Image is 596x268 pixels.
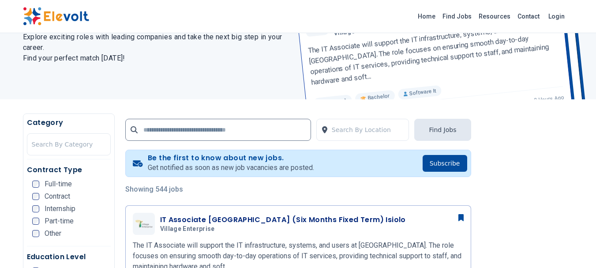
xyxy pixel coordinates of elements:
span: Part-time [45,218,74,225]
a: Resources [475,9,514,23]
input: Full-time [32,181,39,188]
a: Home [414,9,439,23]
a: Login [543,8,570,25]
a: Contact [514,9,543,23]
button: Subscribe [423,155,467,172]
h5: Education Level [27,252,111,262]
span: Contract [45,193,70,200]
img: Elevolt [23,7,89,26]
h4: Be the first to know about new jobs. [148,154,314,162]
span: Village Enterprise [160,225,215,233]
h5: Contract Type [27,165,111,175]
span: Internship [45,205,75,212]
h5: Category [27,117,111,128]
p: Get notified as soon as new job vacancies are posted. [148,162,314,173]
input: Internship [32,205,39,212]
p: Showing 544 jobs [125,184,471,195]
input: Other [32,230,39,237]
input: Part-time [32,218,39,225]
h2: Explore exciting roles with leading companies and take the next big step in your career. Find you... [23,32,288,64]
span: Full-time [45,181,72,188]
input: Contract [32,193,39,200]
img: Village Enterprise [135,219,153,228]
h3: IT Associate [GEOGRAPHIC_DATA] (Six Months Fixed Term) Isiolo [160,215,406,225]
button: Find Jobs [414,119,471,141]
span: Other [45,230,61,237]
a: Find Jobs [439,9,475,23]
